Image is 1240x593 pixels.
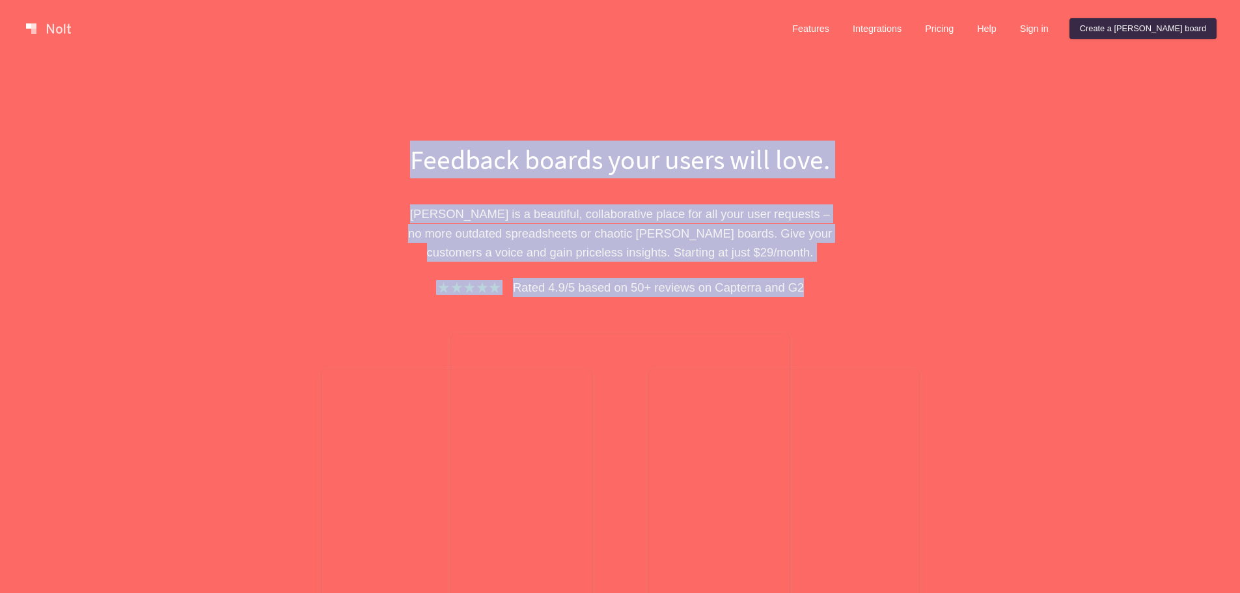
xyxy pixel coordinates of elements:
p: Rated 4.9/5 based on 50+ reviews on Capterra and G2 [513,278,804,297]
a: Help [967,18,1007,39]
a: Create a [PERSON_NAME] board [1069,18,1217,39]
a: Sign in [1010,18,1059,39]
img: stars.b067e34983.png [436,280,503,295]
a: Pricing [915,18,964,39]
h1: Feedback boards your users will love. [396,141,845,178]
a: Integrations [842,18,912,39]
p: [PERSON_NAME] is a beautiful, collaborative place for all your user requests – no more outdated s... [396,204,845,262]
a: Features [782,18,840,39]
